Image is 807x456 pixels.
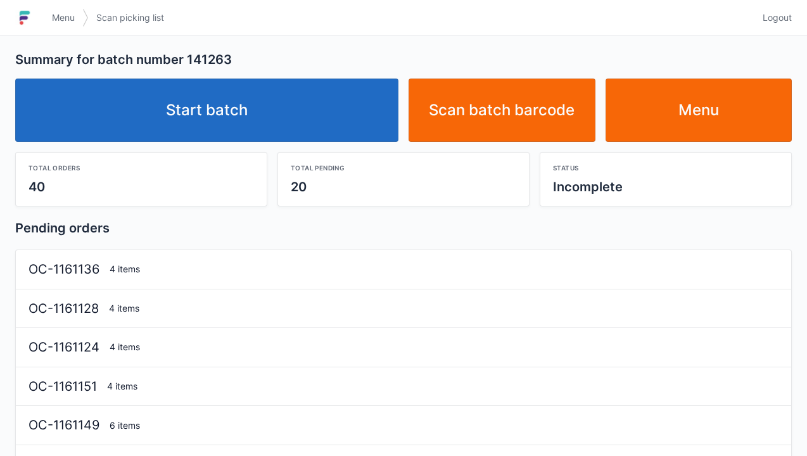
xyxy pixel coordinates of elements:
a: Start batch [15,79,398,142]
a: Menu [44,6,82,29]
div: Status [553,163,778,173]
img: svg> [82,3,89,33]
div: OC-1161149 [23,416,105,434]
a: Scan picking list [89,6,172,29]
h2: Pending orders [15,219,792,237]
div: Total pending [291,163,516,173]
div: OC-1161124 [23,338,105,357]
div: 4 items [105,341,784,353]
a: Menu [606,79,792,142]
span: Menu [52,11,75,24]
div: 40 [29,178,254,196]
div: 4 items [102,380,784,393]
img: logo-small.jpg [15,8,34,28]
div: 4 items [104,302,784,315]
div: OC-1161136 [23,260,105,279]
div: 20 [291,178,516,196]
div: 4 items [105,263,784,275]
div: 6 items [105,419,784,432]
div: OC-1161128 [23,300,104,318]
div: OC-1161151 [23,377,102,396]
a: Logout [755,6,792,29]
div: Incomplete [553,178,778,196]
div: Total orders [29,163,254,173]
span: Logout [763,11,792,24]
span: Scan picking list [96,11,164,24]
h2: Summary for batch number 141263 [15,51,792,68]
a: Scan batch barcode [409,79,595,142]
